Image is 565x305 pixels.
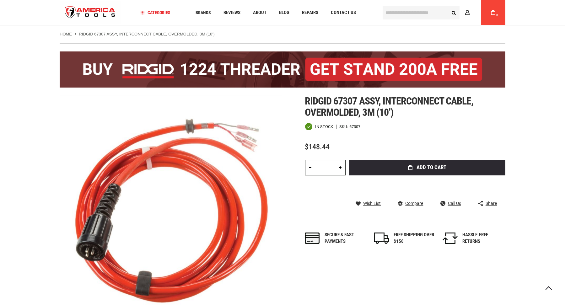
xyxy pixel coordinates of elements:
[398,201,423,206] a: Compare
[137,8,173,17] a: Categories
[221,8,243,17] a: Reviews
[60,1,121,24] img: America Tools
[315,125,333,129] span: In stock
[305,142,330,151] span: $148.44
[349,125,360,129] div: 67307
[196,10,211,15] span: Brands
[250,8,269,17] a: About
[417,165,446,170] span: Add to Cart
[302,10,318,15] span: Repairs
[394,232,434,245] div: FREE SHIPPING OVER $150
[339,125,349,129] strong: SKU
[496,13,498,17] span: 0
[299,8,321,17] a: Repairs
[486,201,497,206] span: Share
[443,233,458,244] img: returns
[328,8,359,17] a: Contact Us
[448,201,461,206] span: Call Us
[79,32,214,36] strong: RIDGID 67307 ASSY, INTERCONNECT CABLE, OVERMOLDED, 3M (10’)
[60,31,72,37] a: Home
[448,7,460,19] button: Search
[305,95,474,118] span: Ridgid 67307 assy, interconnect cable, overmolded, 3m (10’)
[331,10,356,15] span: Contact Us
[305,123,333,131] div: Availability
[440,201,461,206] a: Call Us
[60,1,121,24] a: store logo
[193,8,214,17] a: Brands
[477,285,565,305] iframe: LiveChat chat widget
[374,233,389,244] img: shipping
[349,160,505,175] button: Add to Cart
[279,10,289,15] span: Blog
[253,10,266,15] span: About
[325,232,365,245] div: Secure & fast payments
[462,232,503,245] div: HASSLE-FREE RETURNS
[276,8,292,17] a: Blog
[223,10,240,15] span: Reviews
[305,233,320,244] img: payments
[356,201,381,206] a: Wish List
[363,201,381,206] span: Wish List
[405,201,423,206] span: Compare
[60,51,505,88] img: BOGO: Buy the RIDGID® 1224 Threader (26092), get the 92467 200A Stand FREE!
[140,10,170,15] span: Categories
[347,177,507,195] iframe: Secure express checkout frame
